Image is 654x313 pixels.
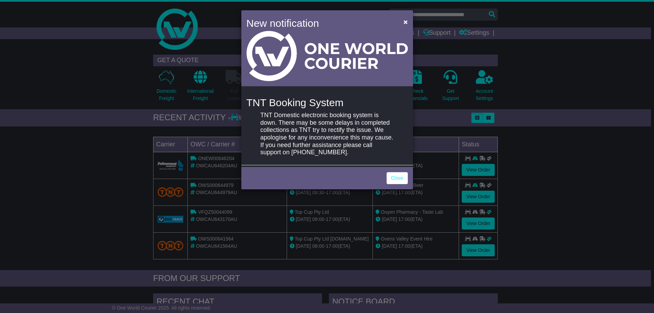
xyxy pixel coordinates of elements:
[387,172,408,184] a: Close
[246,31,408,81] img: Light
[246,97,408,108] h4: TNT Booking System
[400,15,411,29] button: Close
[260,112,393,156] p: TNT Domestic electronic booking system is down. There may be some delays in completed collections...
[246,15,394,31] h4: New notification
[403,18,408,26] span: ×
